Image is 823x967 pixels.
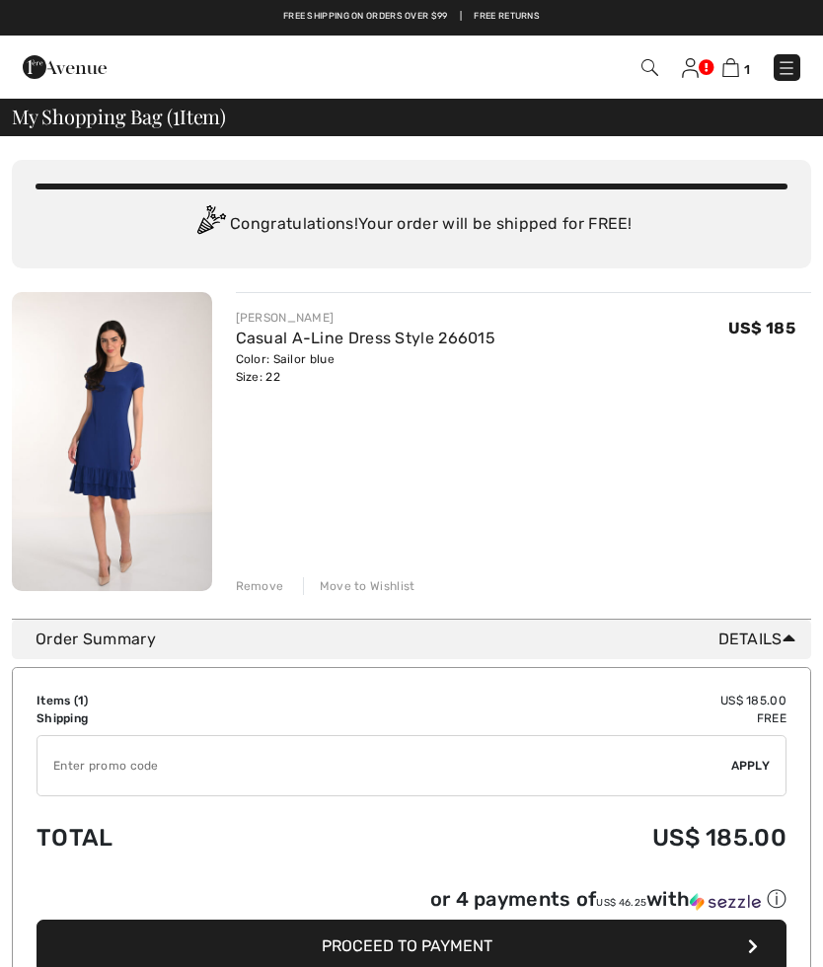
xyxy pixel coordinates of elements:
[36,205,787,245] div: Congratulations! Your order will be shipped for FREE!
[690,893,761,911] img: Sezzle
[744,62,750,77] span: 1
[322,936,492,955] span: Proceed to Payment
[309,692,786,709] td: US$ 185.00
[236,350,496,386] div: Color: Sailor blue Size: 22
[460,10,462,24] span: |
[173,102,180,127] span: 1
[728,319,795,337] span: US$ 185
[596,897,646,909] span: US$ 46.25
[682,58,699,78] img: My Info
[37,692,309,709] td: Items ( )
[777,58,796,78] img: Menu
[722,55,750,79] a: 1
[309,709,786,727] td: Free
[236,329,496,347] a: Casual A-Line Dress Style 266015
[722,58,739,77] img: Shopping Bag
[236,309,496,327] div: [PERSON_NAME]
[36,628,803,651] div: Order Summary
[474,10,540,24] a: Free Returns
[37,709,309,727] td: Shipping
[303,577,415,595] div: Move to Wishlist
[190,205,230,245] img: Congratulation2.svg
[309,804,786,871] td: US$ 185.00
[236,577,284,595] div: Remove
[12,292,212,591] img: Casual A-Line Dress Style 266015
[731,757,771,775] span: Apply
[718,628,803,651] span: Details
[78,694,84,707] span: 1
[37,804,309,871] td: Total
[430,886,786,913] div: or 4 payments of with
[283,10,448,24] a: Free shipping on orders over $99
[37,886,786,920] div: or 4 payments ofUS$ 46.25withSezzle Click to learn more about Sezzle
[23,47,107,87] img: 1ère Avenue
[12,107,226,126] span: My Shopping Bag ( Item)
[37,736,731,795] input: Promo code
[641,59,658,76] img: Search
[23,56,107,75] a: 1ère Avenue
